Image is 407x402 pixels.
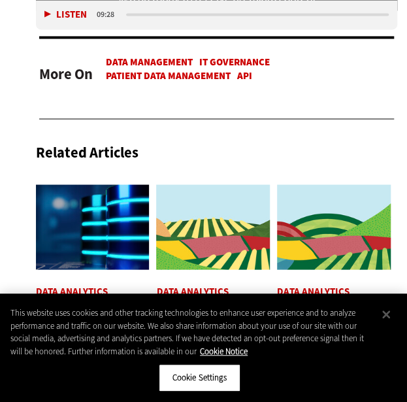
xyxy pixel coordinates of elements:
[237,69,252,82] a: API
[36,145,138,159] h3: Related Articles
[36,286,108,296] a: Data Analytics
[36,184,149,269] img: Data silo depiction
[159,364,240,392] button: Cookie Settings
[277,286,349,296] a: Data Analytics
[199,56,270,69] a: IT Governance
[156,184,269,269] img: illustration of colorful hills and farms
[372,300,400,329] button: Close
[10,307,376,358] div: This website uses cookies and other tracking technologies to enhance user experience and to analy...
[95,9,124,21] div: duration
[277,184,390,269] img: illustration of colorful farms and hills
[106,56,193,69] a: Data Management
[156,286,228,296] a: Data Analytics
[106,69,231,82] a: Patient Data Management
[200,346,248,357] a: More information about your privacy
[44,10,87,20] button: Listen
